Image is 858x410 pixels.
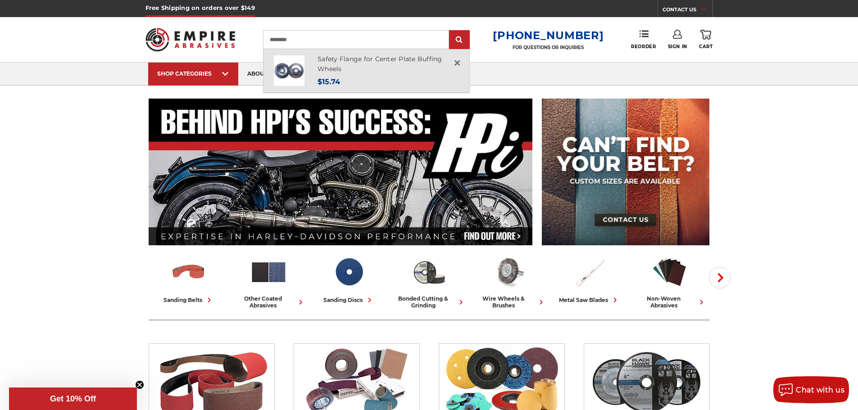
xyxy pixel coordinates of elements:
[318,55,442,73] a: Safety Flange for Center Plate Buffing Wheels
[542,99,709,245] img: promo banner for custom belts.
[170,253,207,291] img: Sanding Belts
[50,394,96,403] span: Get 10% Off
[238,63,285,86] a: about us
[631,30,656,49] a: Reorder
[631,44,656,50] span: Reorder
[232,253,305,309] a: other coated abrasives
[274,55,304,86] img: 4 inch safety flange for center plate airway buffs
[699,44,713,50] span: Cart
[633,253,706,309] a: non-woven abrasives
[473,295,546,309] div: wire wheels & brushes
[473,253,546,309] a: wire wheels & brushes
[699,30,713,50] a: Cart
[663,5,713,17] a: CONTACT US
[232,295,305,309] div: other coated abrasives
[163,295,214,305] div: sanding belts
[651,253,688,291] img: Non-woven Abrasives
[453,54,461,72] span: ×
[323,295,374,305] div: sanding discs
[553,253,626,305] a: metal saw blades
[773,376,849,403] button: Chat with us
[450,56,464,70] a: Close
[393,295,466,309] div: bonded cutting & grinding
[318,77,340,86] span: $15.74
[450,31,468,49] input: Submit
[313,253,386,305] a: sanding discs
[330,253,368,291] img: Sanding Discs
[393,253,466,309] a: bonded cutting & grinding
[9,387,137,410] div: Get 10% OffClose teaser
[145,22,236,57] img: Empire Abrasives
[410,253,448,291] img: Bonded Cutting & Grinding
[668,44,687,50] span: Sign In
[571,253,608,291] img: Metal Saw Blades
[709,267,731,288] button: Next
[135,380,144,389] button: Close teaser
[796,386,844,394] span: Chat with us
[493,29,604,42] a: [PHONE_NUMBER]
[149,99,533,245] img: Banner for an interview featuring Horsepower Inc who makes Harley performance upgrades featured o...
[633,295,706,309] div: non-woven abrasives
[559,295,620,305] div: metal saw blades
[250,253,287,291] img: Other Coated Abrasives
[493,45,604,50] p: FOR QUESTIONS OR INQUIRIES
[490,253,528,291] img: Wire Wheels & Brushes
[152,253,225,305] a: sanding belts
[157,70,229,77] div: SHOP CATEGORIES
